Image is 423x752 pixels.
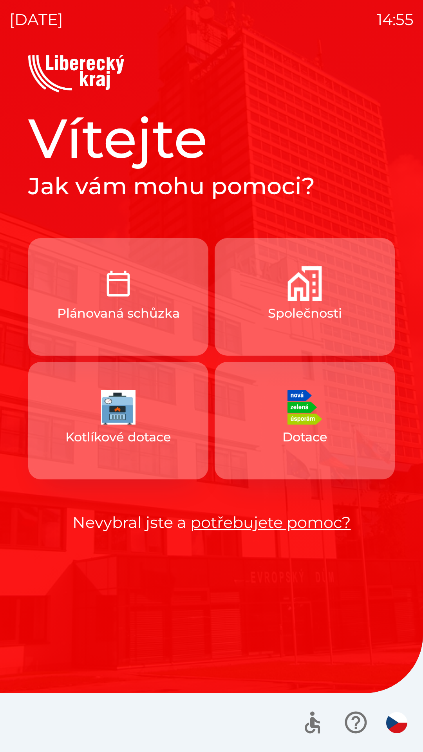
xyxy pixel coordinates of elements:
[28,362,208,479] button: Kotlíkové dotace
[268,304,342,323] p: Společnosti
[28,238,208,356] button: Plánovaná schůzka
[282,428,327,446] p: Dotace
[28,55,395,92] img: Logo
[377,8,414,31] p: 14:55
[215,238,395,356] button: Společnosti
[386,712,407,733] img: cs flag
[101,390,136,425] img: 5de838b1-4442-480a-8ada-6a724b1569a5.jpeg
[28,105,395,172] h1: Vítejte
[57,304,180,323] p: Plánovaná schůzka
[287,266,322,301] img: 644681bd-e16a-4109-a7b6-918097ae4b70.png
[65,428,171,446] p: Kotlíkové dotace
[28,511,395,534] p: Nevybral jste a
[9,8,63,31] p: [DATE]
[190,513,351,532] a: potřebujete pomoc?
[28,172,395,201] h2: Jak vám mohu pomoci?
[101,266,136,301] img: ccf5c2e8-387f-4dcc-af78-ee3ae5191d0b.png
[215,362,395,479] button: Dotace
[287,390,322,425] img: 6d139dd1-8fc5-49bb-9f2a-630d078e995c.png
